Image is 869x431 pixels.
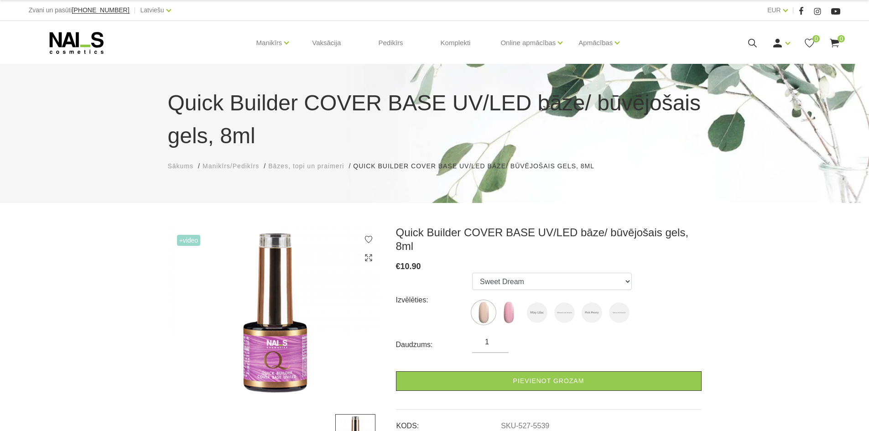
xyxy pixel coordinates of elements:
[401,262,421,271] span: 10.90
[72,6,130,14] span: [PHONE_NUMBER]
[353,161,604,171] li: Quick Builder COVER BASE UV/LED bāze/ būvējošais gels, 8ml
[396,226,702,253] h3: Quick Builder COVER BASE UV/LED bāze/ būvējošais gels, 8ml
[29,5,130,16] div: Zvani un pasūti
[472,301,495,324] img: ...
[371,21,410,65] a: Pedikīrs
[203,162,259,170] span: Manikīrs/Pedikīrs
[396,371,702,391] a: Pievienot grozam
[501,422,549,430] a: SKU-527-5539
[134,5,136,16] span: |
[812,35,820,42] span: 0
[497,301,520,324] label: Nav atlikumā
[582,302,602,323] img: Quick Builder COVER BASE UV/LED bāze/ būvējošais gels, 8ml (Pink Peony)
[527,302,547,323] img: Quick Builder COVER BASE UV/LED bāze/ būvējošais gels, 8ml (May Lilac)
[396,262,401,271] span: €
[433,21,478,65] a: Komplekti
[203,161,259,171] a: Manikīrs/Pedikīrs
[396,338,473,352] div: Daudzums:
[497,301,520,324] img: ...
[578,25,613,61] a: Apmācības
[767,5,781,16] a: EUR
[582,302,602,323] label: Nav atlikumā
[609,302,630,323] img: Quick Builder COVER BASE UV/LED bāze/ būvējošais gels, 8ml (Sakura with Shimmer)
[500,25,556,61] a: Online apmācības
[168,162,194,170] span: Sākums
[168,161,194,171] a: Sākums
[838,35,845,42] span: 0
[256,25,282,61] a: Manikīrs
[792,5,794,16] span: |
[140,5,164,16] a: Latviešu
[554,302,575,323] img: Quick Builder COVER BASE UV/LED bāze/ būvējošais gels, 8ml (Milkshake with Shimmer)
[168,87,702,152] h1: Quick Builder COVER BASE UV/LED bāze/ būvējošais gels, 8ml
[804,37,815,49] a: 0
[268,161,344,171] a: Bāzes, topi un praimeri
[268,162,344,170] span: Bāzes, topi un praimeri
[168,226,382,400] img: ...
[829,37,840,49] a: 0
[177,235,201,246] span: +Video
[72,7,130,14] a: [PHONE_NUMBER]
[396,293,473,307] div: Izvēlēties:
[305,21,348,65] a: Vaksācija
